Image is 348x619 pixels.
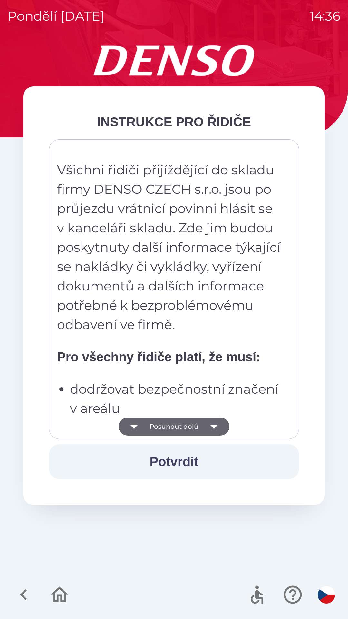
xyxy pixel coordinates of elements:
strong: Pro všechny řidiče platí, že musí: [57,350,260,364]
p: Všichni řidiči přijíždějící do skladu firmy DENSO CZECH s.r.o. jsou po průjezdu vrátnicí povinni ... [57,160,282,334]
button: Posunout dolů [119,418,229,436]
p: dodržovat bezpečnostní značení v areálu [70,379,282,418]
p: pondělí [DATE] [8,6,104,26]
img: Logo [23,45,325,76]
img: cs flag [318,586,335,604]
div: INSTRUKCE PRO ŘIDIČE [49,112,299,132]
p: 14:36 [310,6,340,26]
button: Potvrdit [49,444,299,479]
